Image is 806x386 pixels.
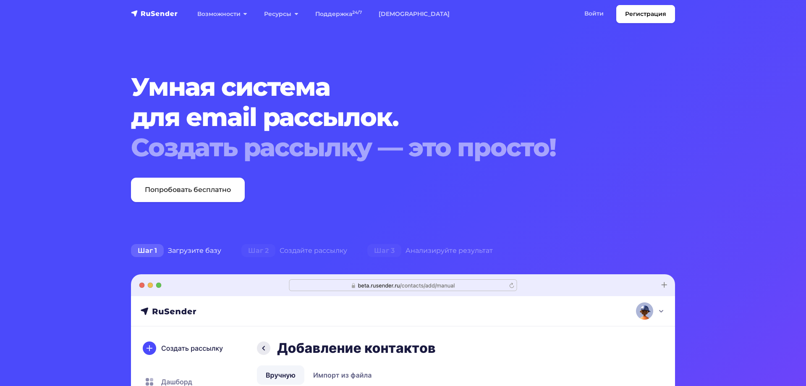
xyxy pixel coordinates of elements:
a: Ресурсы [256,5,306,23]
a: Попробовать бесплатно [131,178,245,202]
div: Анализируйте результат [357,242,503,259]
div: Создайте рассылку [231,242,357,259]
a: Поддержка24/7 [307,5,370,23]
h1: Умная система для email рассылок. [131,72,629,163]
a: Регистрация [616,5,675,23]
span: Шаг 3 [367,244,401,257]
a: Войти [576,5,612,22]
span: Шаг 2 [241,244,275,257]
a: Возможности [189,5,256,23]
span: Шаг 1 [131,244,164,257]
a: [DEMOGRAPHIC_DATA] [370,5,458,23]
div: Загрузите базу [121,242,231,259]
img: RuSender [131,9,178,18]
div: Создать рассылку — это просто! [131,132,629,163]
sup: 24/7 [352,10,362,15]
